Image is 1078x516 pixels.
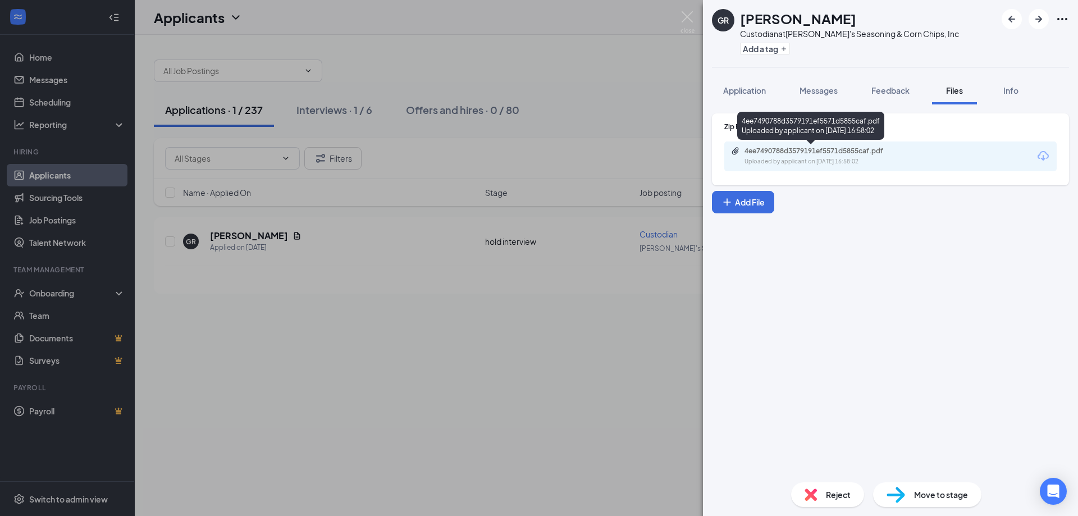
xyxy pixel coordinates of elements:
[1029,9,1049,29] button: ArrowRight
[744,147,902,156] div: 4ee7490788d3579191ef5571d5855caf.pdf
[1040,478,1067,505] div: Open Intercom Messenger
[780,45,787,52] svg: Plus
[1003,85,1018,95] span: Info
[718,15,729,26] div: GR
[740,9,856,28] h1: [PERSON_NAME]
[724,122,1057,131] div: Zip Recruiter Resume
[731,147,913,166] a: Paperclip4ee7490788d3579191ef5571d5855caf.pdfUploaded by applicant on [DATE] 16:58:02
[740,43,790,54] button: PlusAdd a tag
[1002,9,1022,29] button: ArrowLeftNew
[740,28,959,39] div: Custodian at [PERSON_NAME]'s Seasoning & Corn Chips, Inc
[826,488,851,501] span: Reject
[723,85,766,95] span: Application
[946,85,963,95] span: Files
[1005,12,1018,26] svg: ArrowLeftNew
[1056,12,1069,26] svg: Ellipses
[744,157,913,166] div: Uploaded by applicant on [DATE] 16:58:02
[914,488,968,501] span: Move to stage
[1032,12,1045,26] svg: ArrowRight
[800,85,838,95] span: Messages
[871,85,910,95] span: Feedback
[731,147,740,156] svg: Paperclip
[1036,149,1050,163] svg: Download
[737,112,884,140] div: 4ee7490788d3579191ef5571d5855caf.pdf Uploaded by applicant on [DATE] 16:58:02
[712,191,774,213] button: Add FilePlus
[721,197,733,208] svg: Plus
